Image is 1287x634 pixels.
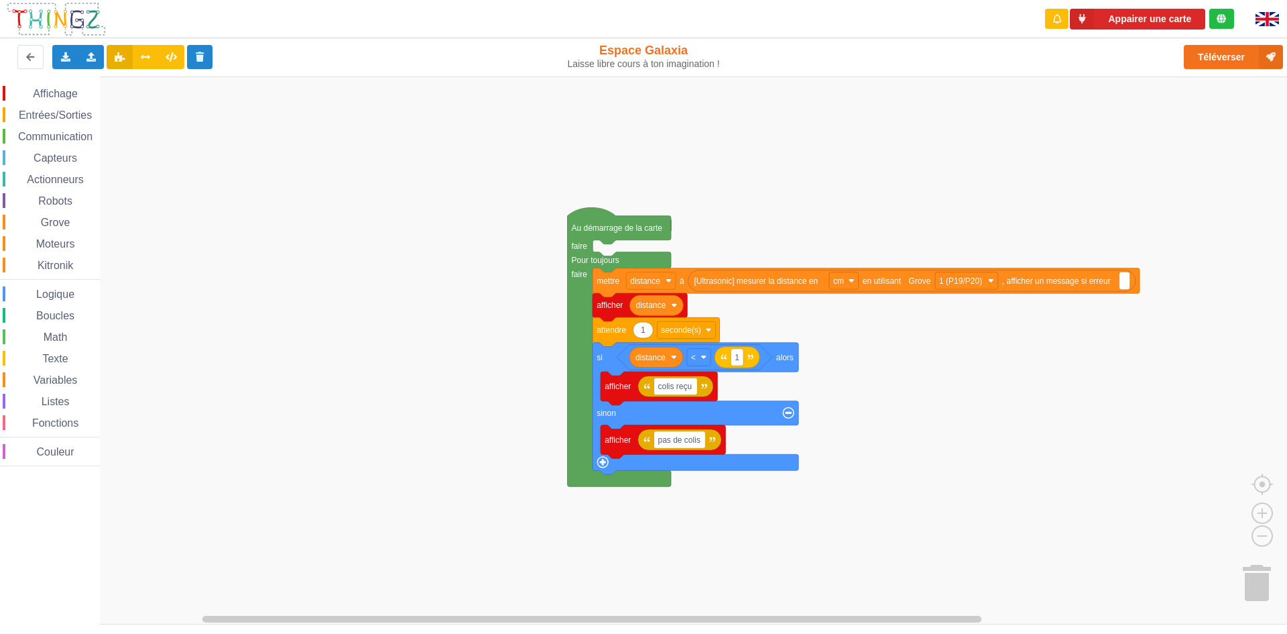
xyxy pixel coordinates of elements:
[25,174,86,185] span: Actionneurs
[35,446,76,458] span: Couleur
[939,276,982,285] text: 1 (P19/P20)
[909,276,931,285] text: Grove
[31,88,79,99] span: Affichage
[1184,45,1283,69] button: Téléverser
[32,152,79,164] span: Capteurs
[605,435,631,444] text: afficher
[16,131,95,142] span: Communication
[605,382,631,391] text: afficher
[636,301,666,310] text: distance
[30,417,80,429] span: Fonctions
[641,325,646,335] text: 1
[597,301,623,310] text: afficher
[39,217,72,228] span: Grove
[597,325,626,335] text: attendre
[34,310,76,321] span: Boucles
[1002,276,1111,285] text: , afficher un message si erreur
[572,242,588,251] text: faire
[40,353,70,364] span: Texte
[597,409,616,418] text: sinon
[17,109,94,121] span: Entrées/Sorties
[597,352,603,362] text: si
[34,238,77,250] span: Moteurs
[42,331,70,343] span: Math
[776,352,794,362] text: alors
[6,1,107,37] img: thingz_logo.png
[36,195,74,207] span: Robots
[597,276,619,285] text: mettre
[532,58,756,70] div: Laisse libre cours à ton imagination !
[40,396,72,407] span: Listes
[833,276,844,285] text: cm
[572,256,619,265] text: Pour toujours
[32,374,80,386] span: Variables
[572,270,588,279] text: faire
[658,382,692,391] text: colis reçu
[36,260,75,271] span: Kitronik
[1209,9,1234,29] div: Tu es connecté au serveur de création de Thingz
[34,288,76,300] span: Logique
[691,352,696,362] text: ‏<
[1070,9,1205,30] button: Appairer une carte
[1255,12,1279,26] img: gb.png
[572,223,663,233] text: Au démarrage de la carte
[735,352,739,362] text: 1
[630,276,660,285] text: distance
[661,325,700,335] text: seconde(s)
[532,43,756,70] div: Espace Galaxia
[694,276,818,285] text: [Ultrasonic] mesurer la distance en
[680,276,684,285] text: à
[658,435,700,444] text: pas de colis
[863,276,902,285] text: en utilisant
[635,352,666,362] text: distance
